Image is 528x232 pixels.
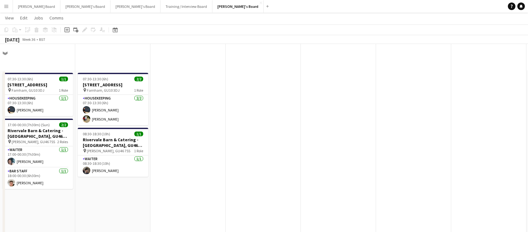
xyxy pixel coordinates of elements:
div: [DATE] [5,36,20,43]
span: 2/2 [59,122,68,127]
h3: [STREET_ADDRESS] [3,82,73,88]
app-job-card: 17:00-00:30 (7h30m) (Sun)2/2Rivervale Barn & Catering - [GEOGRAPHIC_DATA], GU46 7SS [PERSON_NAME]... [3,119,73,189]
span: Farnham, GU10 3DJ [87,88,120,93]
span: 08:30-18:30 (10h) [83,132,110,136]
span: 07:30-13:30 (6h) [83,77,108,81]
div: BST [39,37,45,42]
span: 17:00-00:30 (7h30m) (Sun) [8,122,50,127]
span: View [5,15,14,21]
span: 1/1 [134,132,143,136]
span: Comms [49,15,64,21]
span: Farnham, GU10 3DJ [12,88,44,93]
button: [PERSON_NAME]'s Board [212,0,264,13]
app-card-role: Housekeeping1/107:30-13:30 (6h)[PERSON_NAME] [3,95,73,116]
h3: Rivervale Barn & Catering - [GEOGRAPHIC_DATA], GU46 7SS [78,137,148,148]
app-card-role: BAR STAFF1/118:00-00:30 (6h30m)[PERSON_NAME] [3,168,73,189]
h3: [STREET_ADDRESS] [78,82,148,88]
app-card-role: Housekeeping2/207:30-13:30 (6h)[PERSON_NAME][PERSON_NAME] [78,95,148,125]
app-job-card: 07:30-13:30 (6h)1/1[STREET_ADDRESS] Farnham, GU10 3DJ1 RoleHousekeeping1/107:30-13:30 (6h)[PERSON... [3,73,73,116]
span: 1 Role [134,88,143,93]
button: [PERSON_NAME]'s Board [110,0,160,13]
span: Jobs [34,15,43,21]
a: View [3,14,16,22]
span: 1/1 [59,77,68,81]
app-job-card: 07:30-13:30 (6h)2/2[STREET_ADDRESS] Farnham, GU10 3DJ1 RoleHousekeeping2/207:30-13:30 (6h)[PERSON... [78,73,148,125]
a: Edit [18,14,30,22]
app-card-role: Waiter1/108:30-18:30 (10h)[PERSON_NAME] [78,155,148,177]
a: Comms [47,14,66,22]
span: Edit [20,15,27,21]
button: [PERSON_NAME] Board [13,0,60,13]
span: 2 Roles [57,139,68,144]
h3: Rivervale Barn & Catering - [GEOGRAPHIC_DATA], GU46 7SS [3,128,73,139]
span: 07:30-13:30 (6h) [8,77,33,81]
a: Jobs [31,14,46,22]
button: [PERSON_NAME]'s Board [60,0,110,13]
span: [PERSON_NAME], GU46 7SS [12,139,55,144]
app-job-card: 08:30-18:30 (10h)1/1Rivervale Barn & Catering - [GEOGRAPHIC_DATA], GU46 7SS [PERSON_NAME], GU46 7... [78,128,148,177]
span: 1 Role [134,148,143,153]
app-card-role: Waiter1/117:00-00:30 (7h30m)[PERSON_NAME] [3,146,73,168]
span: [PERSON_NAME], GU46 7SS [87,148,130,153]
span: Week 36 [21,37,37,42]
button: Training / Interview Board [160,0,212,13]
span: 2/2 [134,77,143,81]
span: 1 Role [59,88,68,93]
